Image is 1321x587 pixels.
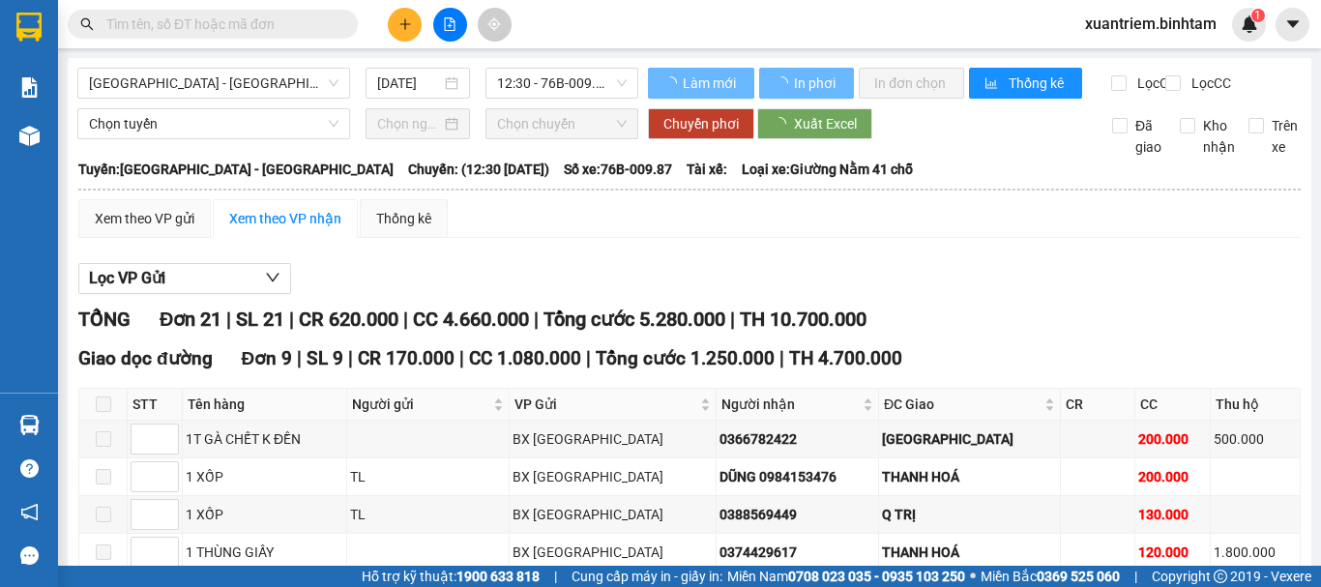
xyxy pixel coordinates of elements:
div: 500.000 [1214,428,1297,450]
input: Tìm tên, số ĐT hoặc mã đơn [106,14,335,35]
span: Gửi: [8,111,36,130]
span: Hà Nội - Quảng Ngãi [89,69,338,98]
span: message [20,546,39,565]
span: Hỗ trợ kỹ thuật: [362,566,540,587]
strong: 0708 023 035 - 0935 103 250 [788,569,965,584]
span: Số xe: 76B-009.87 [564,159,672,180]
div: BX [GEOGRAPHIC_DATA] [513,428,713,450]
div: 200.000 [1138,466,1206,487]
input: Chọn ngày [377,113,441,134]
span: aim [487,17,501,31]
span: notification [20,503,39,521]
span: TỔNG [78,308,131,331]
button: file-add [433,8,467,42]
button: In đơn chọn [859,68,964,99]
div: 200.000 [1138,428,1206,450]
span: ⚪️ [970,572,976,580]
span: Miền Nam [727,566,965,587]
th: CC [1135,389,1210,421]
button: plus [388,8,422,42]
span: SL 9 [307,347,343,369]
span: loading [773,117,794,131]
td: BX Quảng Ngãi [510,534,717,572]
strong: 1900 633 818 [456,569,540,584]
span: Tổng cước 5.280.000 [543,308,725,331]
sup: 1 [1251,9,1265,22]
span: | [1134,566,1137,587]
span: | [730,308,735,331]
span: | [403,308,408,331]
input: 13/09/2025 [377,73,441,94]
span: Xuất Excel [794,113,857,134]
span: plus [398,17,412,31]
span: SL 21 [236,308,284,331]
button: Làm mới [648,68,754,99]
span: VP Gửi [514,394,696,415]
span: Người nhận [721,394,859,415]
img: solution-icon [19,77,40,98]
th: STT [128,389,183,421]
span: CC 1.080.000 [469,347,581,369]
b: Tuyến: [GEOGRAPHIC_DATA] - [GEOGRAPHIC_DATA] [78,161,394,177]
span: caret-down [1284,15,1302,33]
span: bar-chart [984,76,1001,92]
img: logo-vxr [16,13,42,42]
div: BX [GEOGRAPHIC_DATA] [513,504,713,525]
span: Giao dọc đường [78,347,213,369]
span: | [226,308,231,331]
span: In phơi [794,73,838,94]
span: Lọc CC [1184,73,1234,94]
button: Xuất Excel [757,108,872,139]
button: Chuyển phơi [648,108,754,139]
img: warehouse-icon [19,415,40,435]
span: Đã giao [1128,115,1169,158]
div: 0366782422 [719,428,875,450]
span: | [348,347,353,369]
span: | [554,566,557,587]
span: 12:30 - 76B-009.87 [497,69,627,98]
span: CR 620.000 [299,308,398,331]
span: Chuyến: (12:30 [DATE]) [408,159,549,180]
div: TL [350,466,506,487]
div: 120.000 [1138,542,1206,563]
span: Lọc CR [1130,73,1180,94]
span: Tài xế: [687,159,727,180]
span: question-circle [20,459,39,478]
span: BX Quảng Ngãi ĐT: [69,68,270,104]
span: ĐC Giao [884,394,1041,415]
span: Cung cấp máy in - giấy in: [572,566,722,587]
button: caret-down [1276,8,1309,42]
span: Miền Bắc [981,566,1120,587]
div: 1 XỐP [186,466,343,487]
span: Đơn 9 [242,347,293,369]
img: logo [8,15,66,102]
span: Đơn 21 [160,308,221,331]
span: Thống kê [1009,73,1067,94]
span: CR 170.000 [358,347,455,369]
div: THANH HOÁ [882,542,1057,563]
div: BX [GEOGRAPHIC_DATA] [513,466,713,487]
span: Trên xe [1264,115,1306,158]
span: Tổng cước 1.250.000 [596,347,775,369]
span: | [297,347,302,369]
span: CC 4.660.000 [413,308,529,331]
div: 1.800.000 [1214,542,1297,563]
button: In phơi [759,68,854,99]
span: 0941 78 2525 [69,68,270,104]
div: DŨNG 0984153476 [719,466,875,487]
span: | [779,347,784,369]
button: aim [478,8,512,42]
span: down [265,270,280,285]
td: BX Quảng Ngãi [510,496,717,534]
span: Lọc VP Gửi [89,266,165,290]
div: Xem theo VP gửi [95,208,194,229]
strong: 0369 525 060 [1037,569,1120,584]
span: Làm mới [683,73,739,94]
span: | [586,347,591,369]
div: TL [350,504,506,525]
div: 1 THÙNG GIẤY [186,542,343,563]
span: xuantriem.binhtam [1070,12,1232,36]
div: 130.000 [1138,504,1206,525]
div: 0374429617 [719,542,875,563]
span: | [459,347,464,369]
